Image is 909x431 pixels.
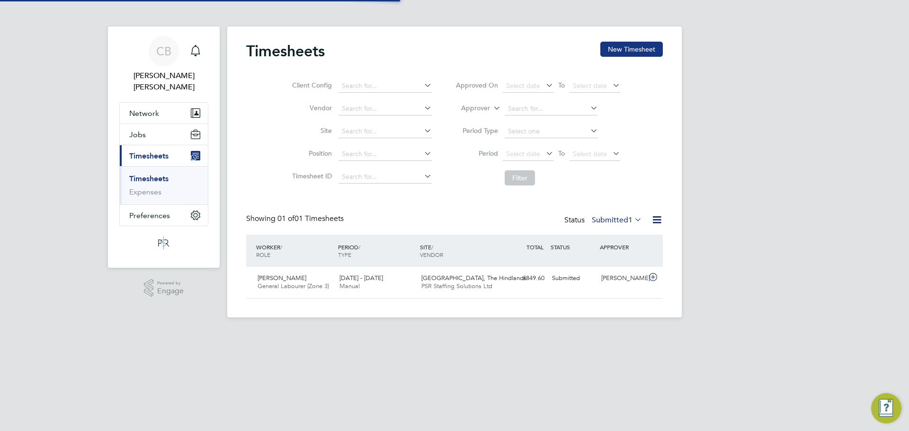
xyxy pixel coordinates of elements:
[597,271,647,286] div: [PERSON_NAME]
[258,274,306,282] span: [PERSON_NAME]
[129,130,146,139] span: Jobs
[499,271,548,286] div: £849.60
[600,42,663,57] button: New Timesheet
[129,211,170,220] span: Preferences
[597,238,647,255] div: APPROVER
[108,26,220,268] nav: Main navigation
[421,274,526,282] span: [GEOGRAPHIC_DATA], The Hindlands
[119,70,208,93] span: Connor Bedwell
[277,214,344,223] span: 01 Timesheets
[339,102,432,115] input: Search for...
[548,238,597,255] div: STATUS
[555,79,568,91] span: To
[339,148,432,161] input: Search for...
[120,145,208,166] button: Timesheets
[628,215,633,225] span: 1
[455,149,498,158] label: Period
[339,282,360,290] span: Manual
[339,274,383,282] span: [DATE] - [DATE]
[155,236,172,251] img: psrsolutions-logo-retina.png
[555,147,568,159] span: To
[254,238,336,263] div: WORKER
[573,81,607,90] span: Select date
[129,109,159,118] span: Network
[120,205,208,226] button: Preferences
[256,251,270,258] span: ROLE
[277,214,294,223] span: 01 of
[338,251,351,258] span: TYPE
[573,150,607,158] span: Select date
[258,282,329,290] span: General Labourer (Zone 3)
[157,287,184,295] span: Engage
[129,174,169,183] a: Timesheets
[431,243,433,251] span: /
[506,150,540,158] span: Select date
[526,243,544,251] span: TOTAL
[339,79,432,93] input: Search for...
[447,104,490,113] label: Approver
[289,126,332,135] label: Site
[339,170,432,184] input: Search for...
[339,125,432,138] input: Search for...
[420,251,443,258] span: VENDOR
[455,81,498,89] label: Approved On
[564,214,644,227] div: Status
[120,166,208,204] div: Timesheets
[592,215,642,225] label: Submitted
[129,187,161,196] a: Expenses
[289,172,332,180] label: Timesheet ID
[144,279,184,297] a: Powered byEngage
[120,124,208,145] button: Jobs
[506,81,540,90] span: Select date
[119,236,208,251] a: Go to home page
[129,151,169,160] span: Timesheets
[418,238,499,263] div: SITE
[280,243,282,251] span: /
[246,42,325,61] h2: Timesheets
[156,45,171,57] span: CB
[505,170,535,185] button: Filter
[871,393,901,423] button: Engage Resource Center
[455,126,498,135] label: Period Type
[246,214,346,224] div: Showing
[289,81,332,89] label: Client Config
[548,271,597,286] div: Submitted
[289,149,332,158] label: Position
[505,102,598,115] input: Search for...
[120,103,208,123] button: Network
[421,282,492,290] span: PSR Staffing Solutions Ltd
[157,279,184,287] span: Powered by
[119,36,208,93] a: CB[PERSON_NAME] [PERSON_NAME]
[358,243,360,251] span: /
[336,238,418,263] div: PERIOD
[289,104,332,112] label: Vendor
[505,125,598,138] input: Select one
